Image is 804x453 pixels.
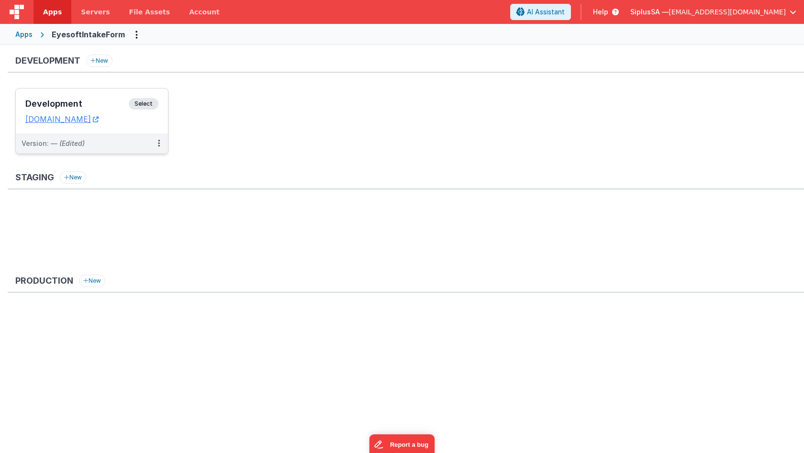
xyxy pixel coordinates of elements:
span: File Assets [129,7,170,17]
h3: Production [15,276,73,286]
a: [DOMAIN_NAME] [25,114,99,124]
span: Help [593,7,608,17]
button: SiplusSA — [EMAIL_ADDRESS][DOMAIN_NAME] [630,7,796,17]
button: New [60,171,86,184]
span: SiplusSA — [630,7,669,17]
span: [EMAIL_ADDRESS][DOMAIN_NAME] [669,7,786,17]
div: EyesoftIntakeForm [52,29,125,40]
div: Apps [15,30,33,39]
span: (Edited) [59,139,85,147]
h3: Development [15,56,80,66]
h3: Development [25,99,129,109]
span: Servers [81,7,110,17]
button: Options [129,27,144,42]
button: New [86,55,112,67]
button: New [79,275,105,287]
span: Select [129,98,158,110]
h3: Staging [15,173,54,182]
button: AI Assistant [510,4,571,20]
span: Apps [43,7,62,17]
div: Version: — [22,139,85,148]
span: AI Assistant [527,7,565,17]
